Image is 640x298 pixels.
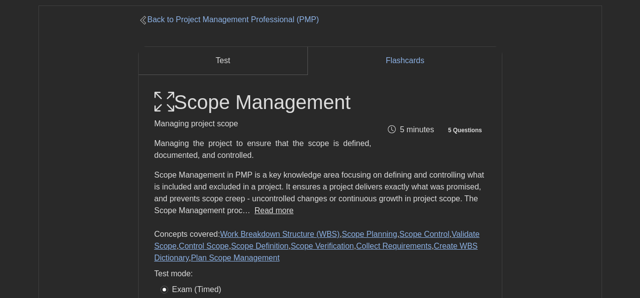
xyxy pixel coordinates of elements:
[179,242,228,250] a: Control Scope
[154,228,486,268] p: Concepts covered: , , , , , , , , ,
[356,242,432,250] a: Collect Requirements
[172,284,222,296] label: Exam (Timed)
[139,15,319,24] a: Back to Project Management Professional (PMP)
[291,242,354,250] a: Scope Verification
[231,242,289,250] a: Scope Definition
[255,205,294,217] button: Read more
[342,230,397,238] a: Scope Planning
[191,254,280,262] a: Plan Scope Management
[154,118,372,130] p: Managing project scope
[220,230,339,238] a: Work Breakdown Structure (WBS)
[308,47,501,75] a: Flashcards
[139,47,308,75] button: Test
[399,230,449,238] a: Scope Control
[154,171,485,215] span: Scope Management in PMP is a key knowledge area focusing on defining and controlling what is incl...
[154,138,372,161] div: Managing the project to ensure that the scope is defined, documented, and controlled.
[444,125,486,135] span: 5 Questions
[154,268,486,284] div: Test mode:
[154,90,372,114] h1: Scope Management
[388,125,434,134] span: 5 minutes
